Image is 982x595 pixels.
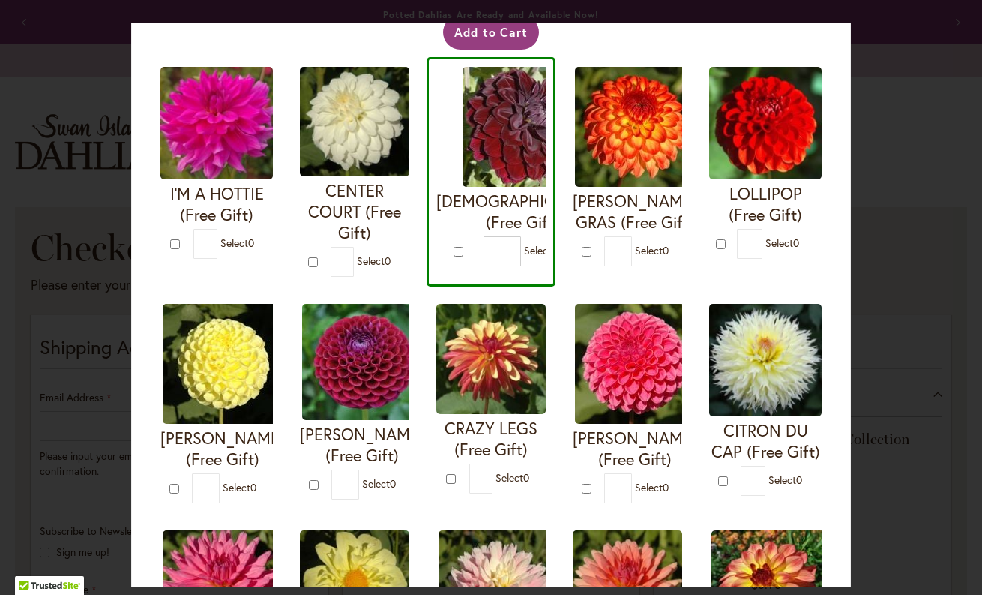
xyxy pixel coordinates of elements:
img: NETTIE (Free Gift) [163,304,283,424]
span: Select [220,236,254,250]
h4: LOLLIPOP (Free Gift) [709,183,822,225]
iframe: Launch Accessibility Center [11,542,53,584]
span: 0 [796,473,802,487]
span: 0 [663,480,669,494]
img: I'M A HOTTIE (Free Gift) [160,67,273,179]
span: Select [223,480,256,494]
img: IVANETTI (Free Gift) [302,304,422,420]
h4: CITRON DU CAP (Free Gift) [709,420,822,462]
span: 0 [248,236,254,250]
img: CENTER COURT (Free Gift) [300,67,409,176]
span: Select [768,473,802,487]
span: 0 [793,236,799,250]
h4: I'M A HOTTIE (Free Gift) [160,183,273,225]
img: VOODOO (Free Gift) [463,67,582,187]
span: 0 [523,470,529,484]
img: CRAZY LEGS (Free Gift) [436,304,546,414]
h4: [PERSON_NAME] (Free Gift) [573,428,697,470]
img: REBECCA LYNN (Free Gift) [575,304,695,424]
h4: CRAZY LEGS (Free Gift) [436,418,546,460]
span: Select [495,470,529,484]
button: Add to Cart [443,15,540,50]
span: 0 [385,254,391,268]
h4: [PERSON_NAME] GRAS (Free Gift) [573,191,697,233]
span: Select [362,476,396,491]
h4: CENTER COURT (Free Gift) [300,180,409,243]
span: Select [765,236,799,250]
img: LOLLIPOP (Free Gift) [709,67,822,179]
img: CITRON DU CAP (Free Gift) [709,304,822,416]
span: 0 [250,480,256,494]
h4: [PERSON_NAME] (Free Gift) [300,424,424,466]
span: 0 [390,476,396,491]
span: Select [357,254,391,268]
img: MARDY GRAS (Free Gift) [575,67,695,187]
h4: [DEMOGRAPHIC_DATA] (Free Gift) [436,191,608,233]
span: 0 [663,243,669,257]
span: Select [635,243,669,257]
span: Select [524,243,558,257]
h4: [PERSON_NAME] (Free Gift) [160,428,285,470]
span: Select [635,480,669,494]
